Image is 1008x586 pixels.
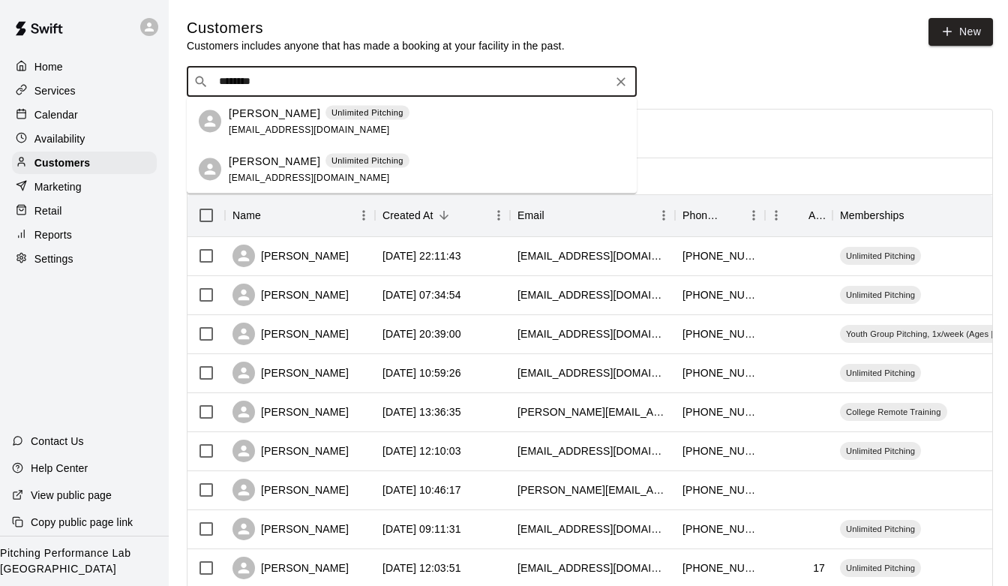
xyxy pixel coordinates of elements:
[31,488,112,503] p: View public page
[34,83,76,98] p: Services
[840,403,947,421] div: College Remote Training
[610,71,631,92] button: Clear
[808,194,825,236] div: Age
[928,18,993,46] a: New
[517,365,667,380] div: merlehenry@bbtel.com
[840,562,921,574] span: Unlimited Pitching
[12,224,157,246] div: Reports
[517,194,544,236] div: Email
[382,443,461,458] div: 2025-08-26 12:10:03
[382,482,461,497] div: 2025-08-26 10:46:17
[382,560,461,575] div: 2025-08-23 12:03:51
[31,515,133,530] p: Copy public page link
[34,107,78,122] p: Calendar
[232,284,349,306] div: [PERSON_NAME]
[765,204,787,227] button: Menu
[225,194,375,236] div: Name
[840,523,921,535] span: Unlimited Pitching
[187,67,637,97] div: Search customers by name or email
[232,440,349,462] div: [PERSON_NAME]
[840,194,904,236] div: Memberships
[487,204,510,227] button: Menu
[840,406,947,418] span: College Remote Training
[232,518,349,540] div: [PERSON_NAME]
[229,105,320,121] p: [PERSON_NAME]
[34,203,62,218] p: Retail
[382,326,461,341] div: 2025-09-07 20:39:00
[721,205,742,226] button: Sort
[34,131,85,146] p: Availability
[840,367,921,379] span: Unlimited Pitching
[232,245,349,267] div: [PERSON_NAME]
[840,286,921,304] div: Unlimited Pitching
[229,153,320,169] p: [PERSON_NAME]
[510,194,675,236] div: Email
[232,401,349,423] div: [PERSON_NAME]
[517,326,667,341] div: evan@nahsi.com
[840,520,921,538] div: Unlimited Pitching
[187,38,565,53] p: Customers includes anyone that has made a booking at your facility in the past.
[517,443,667,458] div: billshade576@gmail.com
[12,56,157,78] a: Home
[840,445,921,457] span: Unlimited Pitching
[34,251,73,266] p: Settings
[229,172,390,182] span: [EMAIL_ADDRESS][DOMAIN_NAME]
[12,80,157,102] a: Services
[517,521,667,536] div: acguldenschuh@gmail.com
[840,364,921,382] div: Unlimited Pitching
[199,158,221,181] div: Jacob Freibert
[382,287,461,302] div: 2025-09-08 07:34:54
[232,362,349,384] div: [PERSON_NAME]
[682,560,757,575] div: +15027085977
[31,461,88,476] p: Help Center
[34,179,82,194] p: Marketing
[12,152,157,174] a: Customers
[331,155,403,167] p: Unlimited Pitching
[232,194,261,236] div: Name
[682,365,757,380] div: +15022719652
[199,110,221,133] div: Shawn Freibert
[31,434,84,449] p: Contact Us
[682,482,757,497] div: +15026437983
[382,521,461,536] div: 2025-08-25 09:11:31
[682,326,757,341] div: +15027778456
[261,205,282,226] button: Sort
[382,365,461,380] div: 2025-09-01 10:59:26
[433,205,454,226] button: Sort
[382,248,461,263] div: 2025-09-08 22:11:43
[675,194,765,236] div: Phone Number
[232,557,349,579] div: [PERSON_NAME]
[517,287,667,302] div: carinschetler@gmail.com
[517,404,667,419] div: seth.breitner@gmail.com
[652,204,675,227] button: Menu
[682,287,757,302] div: +15024457682
[382,404,461,419] div: 2025-08-29 13:36:35
[229,124,390,134] span: [EMAIL_ADDRESS][DOMAIN_NAME]
[12,248,157,270] div: Settings
[765,194,832,236] div: Age
[352,204,375,227] button: Menu
[840,247,921,265] div: Unlimited Pitching
[517,248,667,263] div: rheitkamperjr@gmail.com
[187,18,565,38] h5: Customers
[517,560,667,575] div: nettm26@stxtigers.com
[682,443,757,458] div: +15026437983
[904,205,925,226] button: Sort
[12,200,157,222] a: Retail
[682,404,757,419] div: +12704013709
[232,479,349,501] div: [PERSON_NAME]
[382,194,433,236] div: Created At
[34,59,63,74] p: Home
[331,107,403,119] p: Unlimited Pitching
[232,323,349,345] div: [PERSON_NAME]
[787,205,808,226] button: Sort
[12,104,157,126] div: Calendar
[840,442,921,460] div: Unlimited Pitching
[12,128,157,150] a: Availability
[742,204,765,227] button: Menu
